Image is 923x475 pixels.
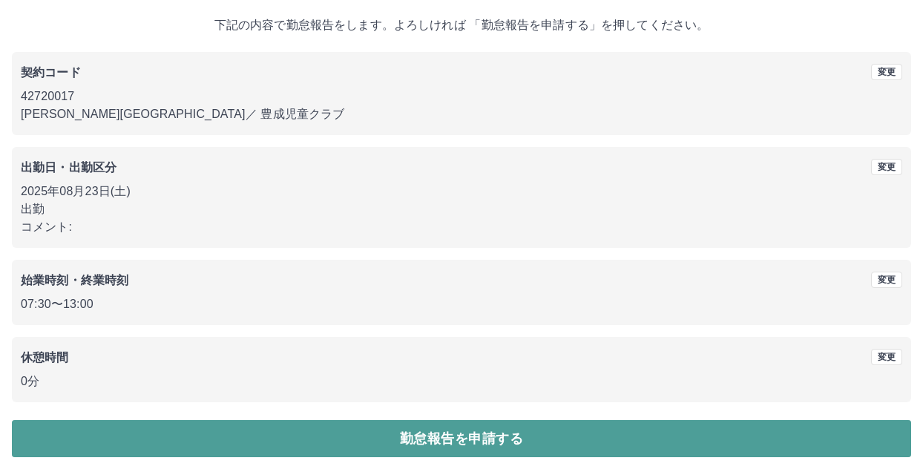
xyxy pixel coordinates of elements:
[21,373,902,390] p: 0分
[21,105,902,123] p: [PERSON_NAME][GEOGRAPHIC_DATA] ／ 豊成児童クラブ
[21,274,128,286] b: 始業時刻・終業時刻
[21,200,902,218] p: 出勤
[21,218,902,236] p: コメント:
[871,159,902,175] button: 変更
[12,16,911,34] p: 下記の内容で勤怠報告をします。よろしければ 「勤怠報告を申請する」を押してください。
[871,349,902,365] button: 変更
[871,272,902,288] button: 変更
[12,420,911,457] button: 勤怠報告を申請する
[21,66,81,79] b: 契約コード
[21,295,902,313] p: 07:30 〜 13:00
[21,351,69,364] b: 休憩時間
[21,161,116,174] b: 出勤日・出勤区分
[871,64,902,80] button: 変更
[21,88,902,105] p: 42720017
[21,183,902,200] p: 2025年08月23日(土)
